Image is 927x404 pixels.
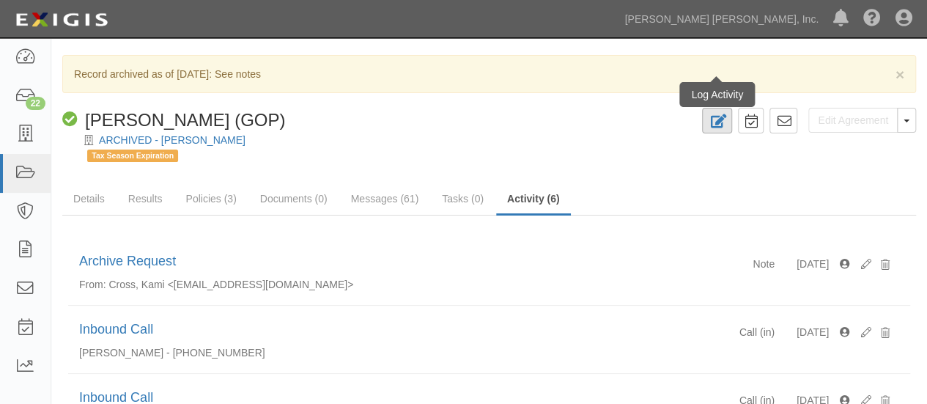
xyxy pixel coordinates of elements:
a: Details [62,184,116,213]
a: Edit activity [850,257,871,271]
span: Call (in) [739,326,775,338]
span: Tax Season Expiration [87,150,178,162]
a: ARCHIVED - [PERSON_NAME] [99,134,245,146]
button: Delete activity [871,252,899,277]
span: [DATE] [797,258,829,270]
a: Edit Agreement [808,108,898,133]
img: logo-5460c22ac91f19d4615b14bd174203de0afe785f0fc80cf4dbbc73dc1793850b.png [11,7,112,33]
i: Help Center - Complianz [863,10,881,28]
a: Policies (3) [174,184,247,213]
a: Results [117,184,174,213]
a: Messages (61) [340,184,430,213]
i: Compliant [62,112,78,128]
span: × [895,66,904,83]
div: Archive Request [79,252,753,271]
div: Log Activity [679,82,755,107]
a: Inbound Call [79,322,153,337]
div: Inbound Call [79,320,739,339]
a: Archive Request [79,254,176,268]
span: [PERSON_NAME] (GOP) [85,110,285,130]
span: Note [753,258,775,270]
button: Delete activity [871,320,899,345]
span: [DATE] [797,326,829,338]
p: [PERSON_NAME] - [PHONE_NUMBER] [PERSON_NAME] called to ask what is needed from [PERSON_NAME] in o... [79,345,899,389]
a: Activity (6) [496,184,571,216]
a: Tasks (0) [431,184,495,213]
div: ALLEN S. WARE (GOP) [62,108,285,133]
a: Documents (0) [249,184,339,213]
button: Close [895,67,904,82]
div: Created 12/19/22 1:17 pm by Vanessa Sanchez, Updated 12/19/22 1:17 pm by Vanessa Sanchez [840,325,850,339]
a: [PERSON_NAME] [PERSON_NAME], Inc. [617,4,826,34]
div: 22 [26,97,45,110]
a: Edit activity [850,325,871,339]
div: Created 11/4/24 6:54 pm by Laurel Porter, Updated 11/4/24 6:54 pm by Laurel Porter [840,257,850,271]
p: Record archived as of [DATE]: See notes [74,67,904,81]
